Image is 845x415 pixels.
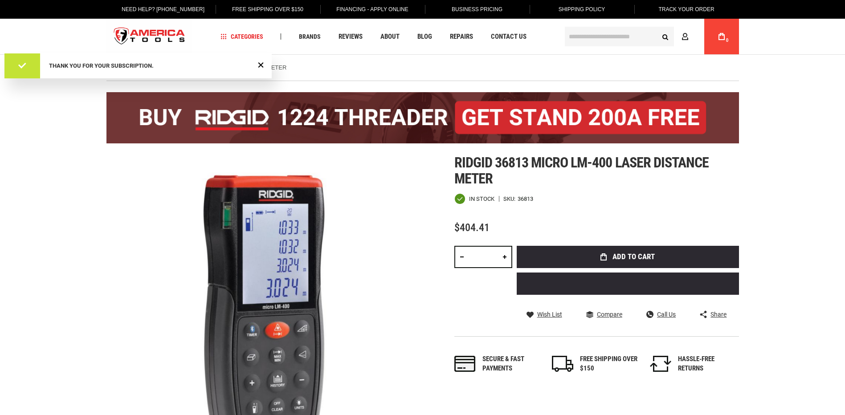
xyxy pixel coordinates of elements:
button: Search [657,28,674,45]
strong: SKU [503,196,518,202]
img: BOGO: Buy the RIDGID® 1224 Threader (26092), get the 92467 200A Stand FREE! [106,92,739,143]
span: Repairs [450,33,473,40]
span: Ridgid 36813 micro lm-400 laser distance meter [454,154,709,187]
span: Categories [220,33,263,40]
a: Categories [216,31,267,43]
span: Wish List [537,311,562,317]
span: Reviews [339,33,363,40]
span: Blog [417,33,432,40]
div: HASSLE-FREE RETURNS [678,354,736,374]
a: Blog [413,31,436,43]
a: Call Us [646,310,676,318]
a: store logo [106,20,193,53]
span: Contact Us [491,33,527,40]
div: Availability [454,193,494,204]
div: Secure & fast payments [482,354,540,374]
a: Contact Us [487,31,531,43]
a: About [376,31,404,43]
span: Call Us [657,311,676,317]
img: payments [454,356,476,372]
span: About [380,33,400,40]
img: America Tools [106,20,193,53]
img: shipping [552,356,573,372]
span: Share [710,311,727,317]
div: FREE SHIPPING OVER $150 [580,354,638,374]
a: Brands [295,31,325,43]
span: Shipping Policy [559,6,605,12]
span: $404.41 [454,221,490,234]
a: Compare [586,310,622,318]
a: Wish List [527,310,562,318]
span: Brands [299,33,321,40]
span: 0 [726,38,729,43]
span: Compare [597,311,622,317]
span: In stock [469,196,494,202]
button: Add to Cart [517,246,739,268]
a: Repairs [446,31,477,43]
img: returns [650,356,671,372]
div: 36813 [518,196,533,202]
a: Reviews [335,31,367,43]
div: Close Message [255,59,266,70]
span: Add to Cart [612,253,655,260]
a: 0 [713,19,730,54]
div: Thank you for your subscription. [49,62,254,69]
